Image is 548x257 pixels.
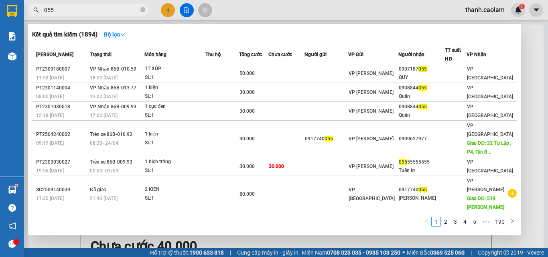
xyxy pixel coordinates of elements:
b: BIÊN NHẬN GỬI HÀNG HÓA [52,12,77,77]
span: Thu hộ [205,52,221,57]
div: SL: 1 [145,194,205,203]
li: 5 [470,217,479,227]
span: VP Nhận [467,52,486,57]
span: 18:00 [DATE] [90,75,118,81]
span: left [424,219,429,224]
span: 055 [399,159,407,165]
span: VP [PERSON_NAME] [349,89,394,95]
span: Món hàng [144,52,166,57]
a: 3 [451,217,460,226]
span: VP Nhận 86B-009.93 [90,104,136,109]
span: VP [PERSON_NAME] [467,178,504,192]
span: 30.000 [239,108,255,114]
span: Giao DĐ: 519 [PERSON_NAME] [467,196,504,210]
li: 2 [441,217,451,227]
span: 90.000 [239,136,255,142]
span: question-circle [8,204,16,212]
button: left [422,217,431,227]
span: 30.000 [239,89,255,95]
span: 17:35 [DATE] [36,196,64,201]
span: down [120,32,126,37]
div: SL: 1 [145,92,205,101]
div: PT2301140004 [36,84,87,92]
span: Đã giao [90,187,106,192]
span: 055 [418,104,427,109]
img: warehouse-icon [8,186,16,194]
div: 0917740 [305,135,347,143]
span: 17:00 [DATE] [90,113,118,118]
li: 4 [460,217,470,227]
button: Bộ lọcdown [97,28,132,41]
span: [PERSON_NAME] [36,52,73,57]
div: 0908844 [399,84,445,92]
div: QUY [399,73,445,82]
h3: Kết quả tìm kiếm ( 1894 ) [32,30,97,39]
span: close-circle [140,7,145,12]
span: VP Gửi [348,52,363,57]
a: 5 [470,217,479,226]
li: Next 5 Pages [479,217,492,227]
div: 0908844 [399,103,445,111]
span: Tổng cước [239,52,262,57]
li: 3 [451,217,460,227]
span: notification [8,222,16,230]
span: Trên xe 86B-010.92 [90,132,132,137]
div: PT2303030027 [36,158,87,166]
div: Quân [399,92,445,101]
div: SL: 1 [145,111,205,120]
span: 21:40 [DATE] [90,196,118,201]
a: 1 [432,217,440,226]
span: 055 [325,136,333,142]
div: 55555555 [399,158,445,166]
a: 2 [441,217,450,226]
span: 00:00 - 03/03 [90,168,118,174]
span: VP [PERSON_NAME] [349,71,394,76]
span: VP [PERSON_NAME] [349,108,394,114]
span: Trên xe 86B-009.93 [90,159,132,165]
div: SG2509140039 [36,186,87,194]
strong: Bộ lọc [104,31,126,38]
span: 50.000 [239,71,255,76]
span: 09:17 [DATE] [36,140,64,146]
div: 0909627977 [399,135,445,143]
div: Tuấn lơ [399,166,445,175]
span: 055 [418,66,427,72]
a: 190 [493,217,507,226]
img: solution-icon [8,32,16,40]
span: Người gửi [304,52,327,57]
div: [PERSON_NAME] [399,194,445,202]
div: 1T XÓP [145,65,205,73]
span: Giao DĐ: 32 Tự Lập , P4, Tân B... [467,140,511,155]
span: VP [PERSON_NAME] [349,136,394,142]
span: VP [GEOGRAPHIC_DATA] [467,85,513,99]
span: 12:18 [DATE] [36,113,64,118]
span: 08:00 [DATE] [36,94,64,99]
span: search [33,7,39,13]
span: VP [GEOGRAPHIC_DATA] [467,104,513,118]
div: PT2309180007 [36,65,87,73]
span: plus-circle [508,189,517,198]
div: 0907187 [399,65,445,73]
span: VP [PERSON_NAME] [349,164,394,169]
span: Trạng thái [90,52,112,57]
b: [PERSON_NAME] [10,52,45,89]
span: 13:00 [DATE] [90,94,118,99]
span: message [8,240,16,248]
span: VP Nhận 86B-013.77 [90,85,136,91]
span: VP [GEOGRAPHIC_DATA] [349,187,395,201]
li: (c) 2017 [67,38,110,48]
span: VP Nhận 86B-010.59 [90,66,136,72]
span: TT xuất HĐ [445,47,461,62]
li: 1 [431,217,441,227]
div: SL: 1 [145,73,205,82]
li: Previous Page [422,217,431,227]
div: 1 cục đen [145,102,205,111]
img: logo-vxr [7,5,17,17]
img: warehouse-icon [8,52,16,61]
b: [DOMAIN_NAME] [67,30,110,37]
span: Chưa cước [268,52,292,57]
img: logo.jpg [87,10,106,29]
span: 30.000 [239,164,255,169]
div: 1 kiện [145,83,205,92]
span: right [510,219,515,224]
